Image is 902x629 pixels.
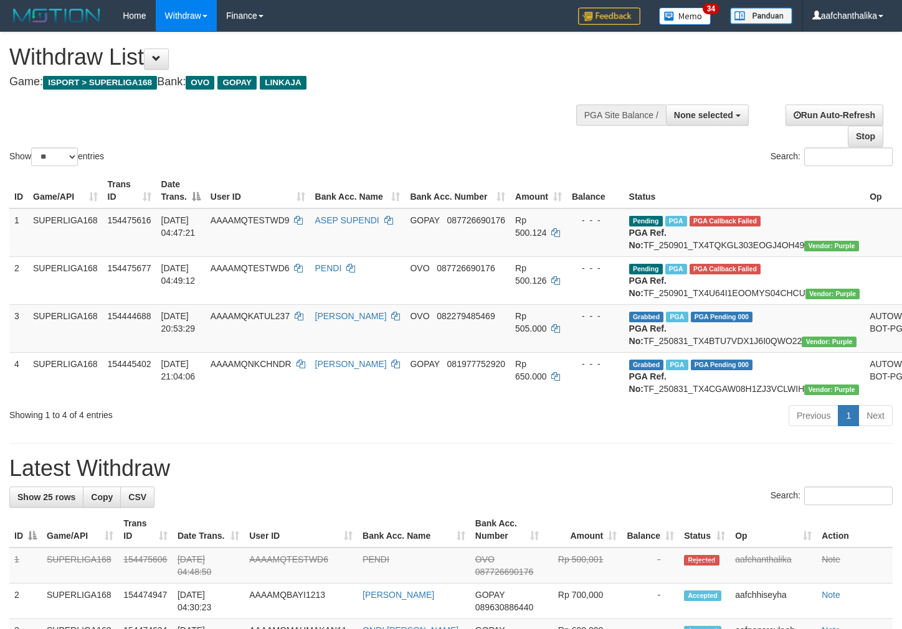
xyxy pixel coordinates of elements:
td: TF_250831_TX4BTU7VDX1J6I0QWO22 [624,304,865,352]
input: Search: [804,147,893,166]
td: TF_250831_TX4CGAW08H1ZJ3VCLWIH [624,352,865,400]
span: Copy 089630886440 to clipboard [475,602,533,612]
span: 154475677 [108,263,151,273]
a: Run Auto-Refresh [786,105,883,126]
span: Pending [629,216,663,226]
span: GOPAY [475,590,505,600]
b: PGA Ref. No: [629,228,667,250]
td: TF_250901_TX4TQKGL303EOGJ4OH49 [624,208,865,257]
span: Rp 500.126 [515,263,547,286]
span: Copy 082279485469 to clipboard [437,311,495,321]
span: Copy 087726690176 to clipboard [437,263,495,273]
label: Search: [771,487,893,505]
h1: Withdraw List [9,45,589,70]
span: Copy 087726690176 to clipboard [447,215,505,225]
span: Grabbed [629,360,664,370]
span: Vendor URL: https://trx4.1velocity.biz [802,337,856,347]
span: 154475616 [108,215,151,225]
button: None selected [666,105,749,126]
span: AAAAMQNKCHNDR [211,359,292,369]
td: 154474947 [118,584,173,619]
img: Feedback.jpg [578,7,640,25]
b: PGA Ref. No: [629,276,667,298]
div: - - - [572,358,619,370]
a: 1 [838,405,859,426]
td: AAAAMQBAYI1213 [244,584,358,619]
img: MOTION_logo.png [9,6,104,25]
td: 3 [9,304,28,352]
td: aafchhiseyha [730,584,817,619]
td: SUPERLIGA168 [42,584,118,619]
span: Accepted [684,590,721,601]
td: - [622,584,679,619]
span: [DATE] 04:49:12 [161,263,196,286]
th: ID: activate to sort column descending [9,512,42,547]
th: Amount: activate to sort column ascending [510,173,567,208]
span: PGA Pending [691,312,753,322]
span: [DATE] 04:47:21 [161,215,196,238]
span: OVO [186,76,214,90]
label: Show entries [9,147,104,166]
span: Marked by aafmaleo [665,264,687,274]
span: Rejected [684,555,719,566]
a: Stop [848,126,883,147]
a: Next [858,405,893,426]
span: PGA Error [690,264,761,274]
span: OVO [475,554,495,564]
th: Bank Acc. Number: activate to sort column ascending [470,512,544,547]
th: Amount: activate to sort column ascending [544,512,622,547]
th: Trans ID: activate to sort column ascending [118,512,173,547]
th: Bank Acc. Name: activate to sort column ascending [358,512,470,547]
td: Rp 700,000 [544,584,622,619]
th: Op: activate to sort column ascending [730,512,817,547]
span: GOPAY [410,215,439,225]
input: Search: [804,487,893,505]
span: Marked by aafsoycanthlai [666,312,688,322]
td: [DATE] 04:48:50 [173,547,244,584]
span: Vendor URL: https://trx4.1velocity.biz [804,241,858,251]
span: OVO [410,311,429,321]
span: 154444688 [108,311,151,321]
b: PGA Ref. No: [629,371,667,394]
th: Balance [567,173,624,208]
a: ASEP SUPENDI [315,215,379,225]
div: - - - [572,214,619,226]
span: Show 25 rows [17,492,75,502]
a: Show 25 rows [9,487,83,508]
img: Button%20Memo.svg [659,7,711,25]
div: PGA Site Balance / [576,105,666,126]
a: Note [822,554,840,564]
b: PGA Ref. No: [629,324,667,346]
h1: Latest Withdraw [9,456,893,481]
th: Status [624,173,865,208]
td: - [622,547,679,584]
th: Status: activate to sort column ascending [679,512,730,547]
span: Marked by aafmaleo [665,216,687,226]
td: aafchanthalika [730,547,817,584]
th: Balance: activate to sort column ascending [622,512,679,547]
th: ID [9,173,28,208]
a: [PERSON_NAME] [315,359,387,369]
td: SUPERLIGA168 [28,256,103,304]
th: Date Trans.: activate to sort column ascending [173,512,244,547]
th: User ID: activate to sort column ascending [206,173,310,208]
td: Rp 500,001 [544,547,622,584]
span: ISPORT > SUPERLIGA168 [43,76,157,90]
th: User ID: activate to sort column ascending [244,512,358,547]
td: 2 [9,256,28,304]
span: Vendor URL: https://trx4.1velocity.biz [804,384,858,395]
td: 154475606 [118,547,173,584]
a: [PERSON_NAME] [363,590,434,600]
a: Previous [789,405,838,426]
a: PENDI [363,554,389,564]
img: panduan.png [730,7,792,24]
div: Showing 1 to 4 of 4 entries [9,404,366,421]
td: TF_250901_TX4U64I1EOOMYS04CHCU [624,256,865,304]
span: Copy 081977752920 to clipboard [447,359,505,369]
td: 2 [9,584,42,619]
span: PGA Error [690,216,761,226]
th: Action [817,512,893,547]
span: [DATE] 20:53:29 [161,311,196,333]
span: Marked by aafchhiseyha [666,360,688,370]
select: Showentries [31,147,78,166]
